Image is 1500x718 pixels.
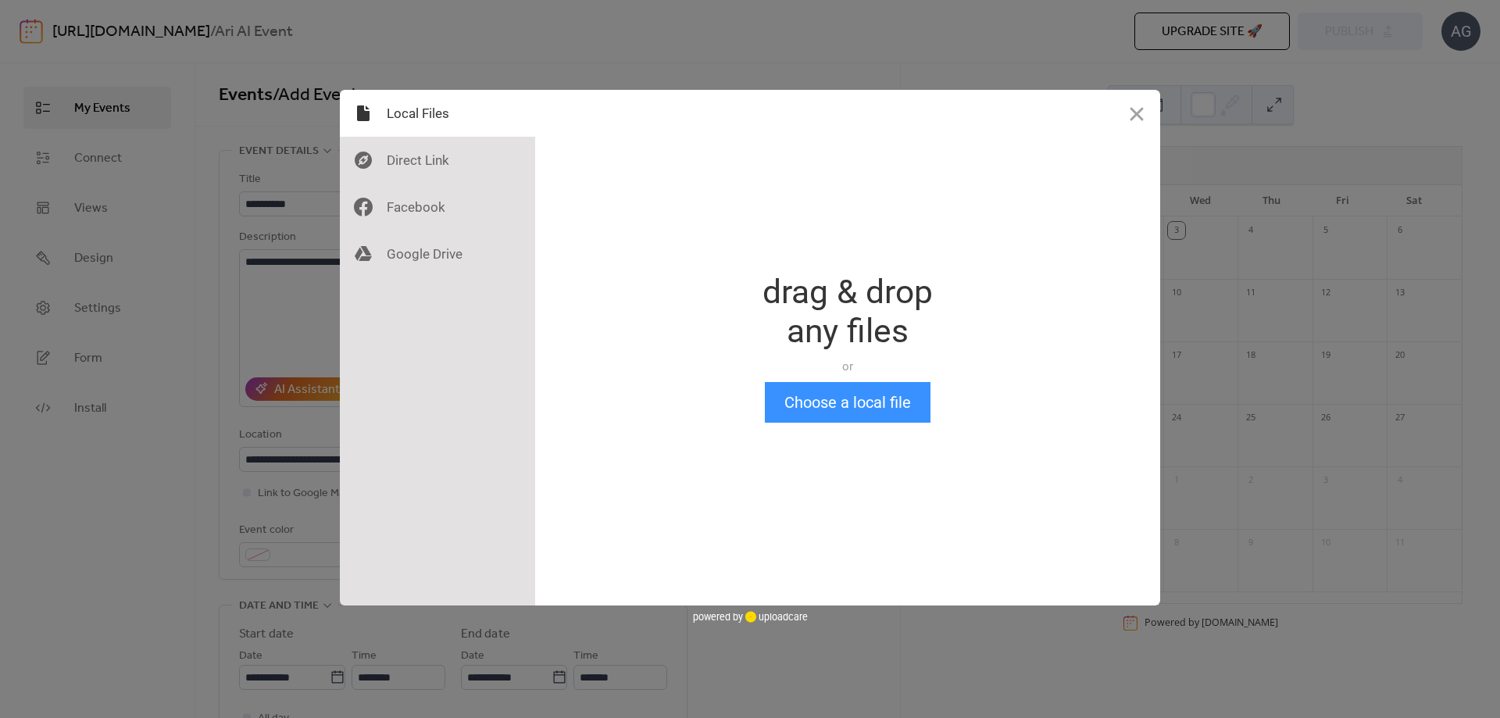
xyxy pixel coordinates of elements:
[762,273,933,351] div: drag & drop any files
[693,605,808,629] div: powered by
[1113,90,1160,137] button: Close
[762,359,933,374] div: or
[340,90,535,137] div: Local Files
[340,184,535,230] div: Facebook
[743,611,808,623] a: uploadcare
[340,137,535,184] div: Direct Link
[765,382,930,423] button: Choose a local file
[340,230,535,277] div: Google Drive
